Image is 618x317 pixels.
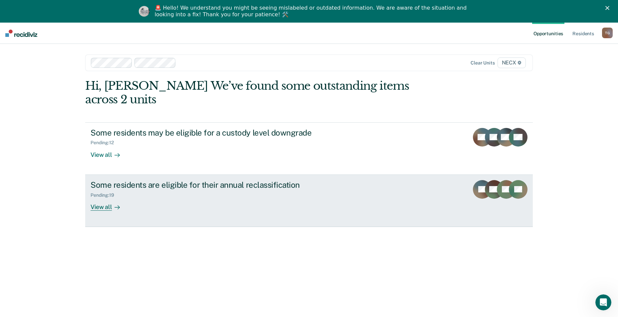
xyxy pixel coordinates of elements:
button: TG [602,28,613,38]
div: View all [91,198,128,211]
a: Some residents are eligible for their annual reclassificationPending:19View all [85,175,533,227]
div: Some residents are eligible for their annual reclassification [91,180,324,190]
span: NECX [498,57,526,68]
a: Residents [571,23,595,44]
img: Recidiviz [5,30,37,37]
div: Some residents may be eligible for a custody level downgrade [91,128,324,138]
div: Hi, [PERSON_NAME] We’ve found some outstanding items across 2 units [85,79,443,106]
div: Clear units [471,60,495,66]
div: View all [91,146,128,158]
iframe: Intercom live chat [595,294,611,310]
a: Opportunities [532,23,564,44]
img: Profile image for Kim [139,6,149,17]
div: Pending : 12 [91,140,119,146]
div: Pending : 19 [91,192,119,198]
div: T G [602,28,613,38]
div: Close [605,6,612,10]
a: Some residents may be eligible for a custody level downgradePending:12View all [85,122,533,175]
div: 🚨 Hello! We understand you might be seeing mislabeled or outdated information. We are aware of th... [155,5,469,18]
